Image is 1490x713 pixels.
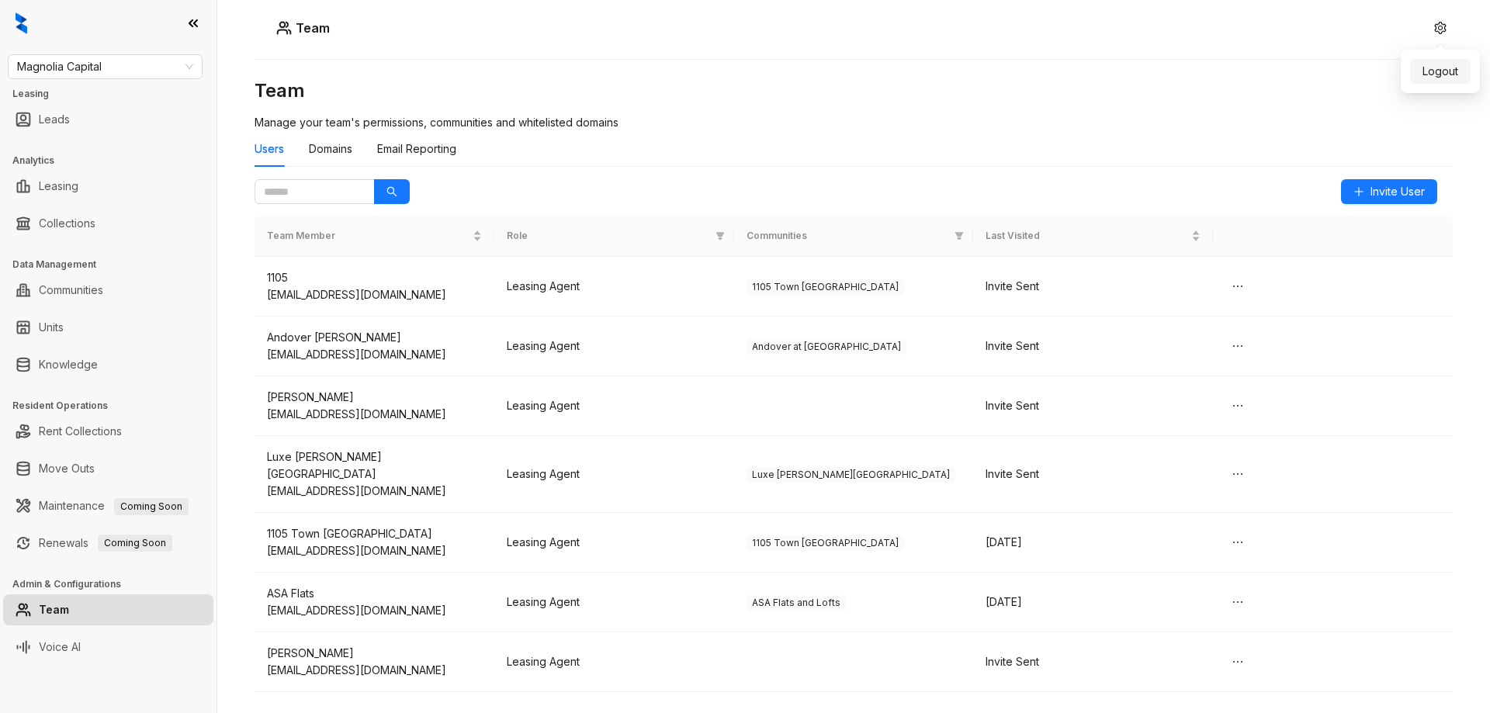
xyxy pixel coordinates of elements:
div: [EMAIL_ADDRESS][DOMAIN_NAME] [267,662,482,679]
a: Communities [39,275,103,306]
div: Luxe [PERSON_NAME][GEOGRAPHIC_DATA] [267,448,482,483]
span: Logout [1422,63,1458,80]
img: Users [276,20,292,36]
li: Leads [3,104,213,135]
h3: Analytics [12,154,217,168]
li: Voice AI [3,632,213,663]
li: Knowledge [3,349,213,380]
li: Move Outs [3,453,213,484]
div: [EMAIL_ADDRESS][DOMAIN_NAME] [267,406,482,423]
a: Move Outs [39,453,95,484]
span: Communities [747,229,949,244]
div: [DATE] [986,594,1201,611]
span: filter [712,226,728,247]
span: ellipsis [1232,468,1244,480]
div: Domains [309,140,352,157]
div: [EMAIL_ADDRESS][DOMAIN_NAME] [267,542,482,559]
li: Communities [3,275,213,306]
span: Manage your team's permissions, communities and whitelisted domains [255,116,619,129]
th: Team Member [255,216,494,257]
span: Andover at [GEOGRAPHIC_DATA] [747,339,906,355]
a: Leads [39,104,70,135]
div: 1105 [267,269,482,286]
a: Leasing [39,171,78,202]
td: Leasing Agent [494,257,734,317]
button: Logout [1410,59,1471,84]
div: [EMAIL_ADDRESS][DOMAIN_NAME] [267,346,482,363]
span: Team Member [267,229,470,244]
span: ellipsis [1232,340,1244,352]
div: [EMAIL_ADDRESS][DOMAIN_NAME] [267,602,482,619]
a: Rent Collections [39,416,122,447]
a: RenewalsComing Soon [39,528,172,559]
td: Leasing Agent [494,632,734,692]
li: Maintenance [3,490,213,521]
li: Renewals [3,528,213,559]
span: 1105 Town [GEOGRAPHIC_DATA] [747,279,904,295]
span: ellipsis [1232,596,1244,608]
h3: Data Management [12,258,217,272]
span: Invite User [1370,183,1425,200]
div: [PERSON_NAME] [267,389,482,406]
th: Role [494,216,734,257]
div: Invite Sent [986,397,1201,414]
div: [EMAIL_ADDRESS][DOMAIN_NAME] [267,483,482,500]
h3: Team [255,78,1453,103]
h3: Leasing [12,87,217,101]
li: Collections [3,208,213,239]
div: Invite Sent [986,466,1201,483]
div: Users [255,140,284,157]
th: Last Visited [973,216,1213,257]
span: search [386,186,397,197]
h3: Admin & Configurations [12,577,217,591]
div: Email Reporting [377,140,456,157]
div: Invite Sent [986,278,1201,295]
td: Leasing Agent [494,376,734,436]
h5: Team [292,19,330,37]
button: Invite User [1341,179,1437,204]
span: Luxe [PERSON_NAME][GEOGRAPHIC_DATA] [747,467,955,483]
span: 1105 Town [GEOGRAPHIC_DATA] [747,535,904,551]
span: plus [1353,186,1364,197]
li: Units [3,312,213,343]
td: Leasing Agent [494,436,734,513]
img: logo [16,12,27,34]
div: ASA Flats [267,585,482,602]
span: ellipsis [1232,536,1244,549]
li: Team [3,594,213,625]
div: [DATE] [986,534,1201,551]
span: ASA Flats and Lofts [747,595,846,611]
td: Leasing Agent [494,317,734,376]
span: Coming Soon [98,535,172,552]
div: Andover [PERSON_NAME] [267,329,482,346]
h3: Resident Operations [12,399,217,413]
span: ellipsis [1232,280,1244,292]
span: filter [951,226,967,247]
a: Knowledge [39,349,98,380]
a: Voice AI [39,632,81,663]
li: Leasing [3,171,213,202]
a: Collections [39,208,95,239]
span: ellipsis [1232,656,1244,668]
div: 1105 Town [GEOGRAPHIC_DATA] [267,525,482,542]
span: filter [716,231,725,241]
span: ellipsis [1232,400,1244,412]
span: setting [1434,22,1447,34]
a: Units [39,312,64,343]
span: Role [507,229,709,244]
span: Coming Soon [114,498,189,515]
td: Leasing Agent [494,573,734,632]
li: Rent Collections [3,416,213,447]
div: Invite Sent [986,337,1201,355]
td: Leasing Agent [494,513,734,573]
span: Last Visited [986,229,1188,244]
span: Magnolia Capital [17,55,193,78]
span: filter [955,231,964,241]
a: Team [39,594,69,625]
div: [PERSON_NAME] [267,645,482,662]
div: [EMAIL_ADDRESS][DOMAIN_NAME] [267,286,482,303]
div: Invite Sent [986,653,1201,670]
